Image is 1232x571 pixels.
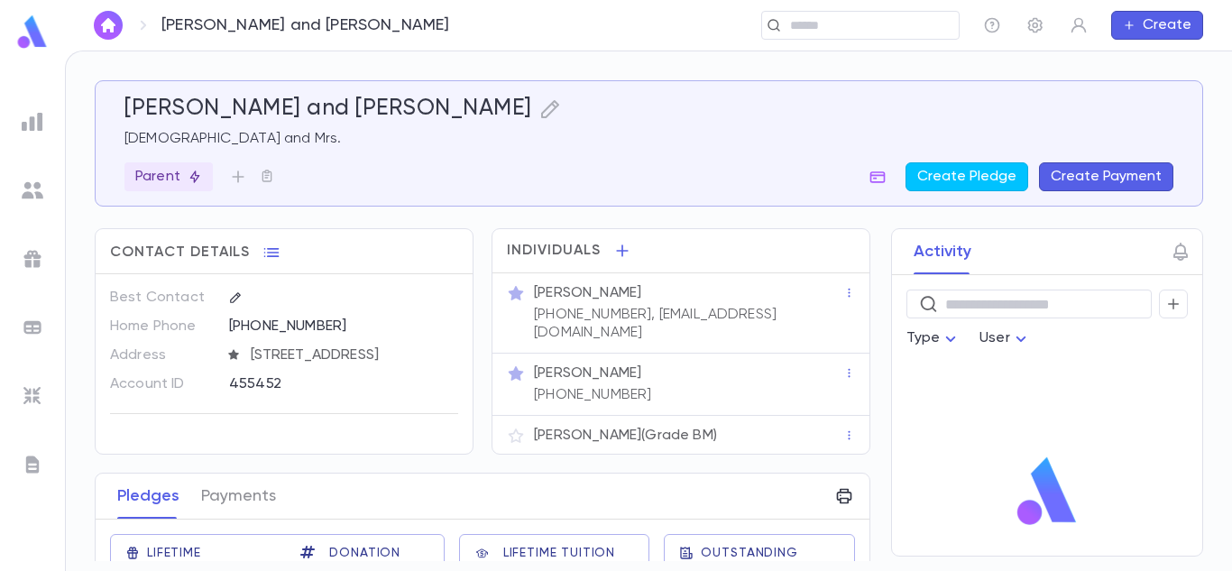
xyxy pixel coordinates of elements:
img: letters_grey.7941b92b52307dd3b8a917253454ce1c.svg [22,454,43,475]
span: Individuals [507,242,601,260]
p: [PERSON_NAME] [534,284,641,302]
h5: [PERSON_NAME] and [PERSON_NAME] [124,96,532,123]
span: [STREET_ADDRESS] [244,346,460,364]
span: User [979,331,1010,345]
button: Pledges [117,474,179,519]
div: Type [906,321,962,356]
span: Type [906,331,941,345]
div: User [979,321,1032,356]
span: Lifetime Tuition [503,546,615,560]
img: batches_grey.339ca447c9d9533ef1741baa751efc33.svg [22,317,43,338]
button: Activity [914,229,971,274]
div: Parent [124,162,213,191]
button: Create [1111,11,1203,40]
p: [PHONE_NUMBER], [EMAIL_ADDRESS][DOMAIN_NAME] [534,306,843,342]
p: [PERSON_NAME] and [PERSON_NAME] [161,15,450,35]
img: campaigns_grey.99e729a5f7ee94e3726e6486bddda8f1.svg [22,248,43,270]
button: Payments [201,474,276,519]
img: logo [1010,456,1084,528]
p: Account ID [110,370,214,399]
span: Outstanding [701,546,797,560]
p: [PERSON_NAME] [534,364,641,382]
p: [PHONE_NUMBER] [534,386,651,404]
p: Address [110,341,214,370]
button: Create Pledge [906,162,1028,191]
img: reports_grey.c525e4749d1bce6a11f5fe2a8de1b229.svg [22,111,43,133]
img: home_white.a664292cf8c1dea59945f0da9f25487c.svg [97,18,119,32]
div: [PHONE_NUMBER] [229,312,458,339]
p: Home Phone [110,312,214,341]
img: students_grey.60c7aba0da46da39d6d829b817ac14fc.svg [22,180,43,201]
img: logo [14,14,51,50]
div: 455452 [229,370,412,397]
p: [DEMOGRAPHIC_DATA] and Mrs. [124,130,1173,148]
span: Contact Details [110,244,250,262]
button: Create Payment [1039,162,1173,191]
p: [PERSON_NAME] (Grade BM) [534,427,717,445]
img: imports_grey.530a8a0e642e233f2baf0ef88e8c9fcb.svg [22,385,43,407]
p: Best Contact [110,283,214,312]
p: Parent [135,168,202,186]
